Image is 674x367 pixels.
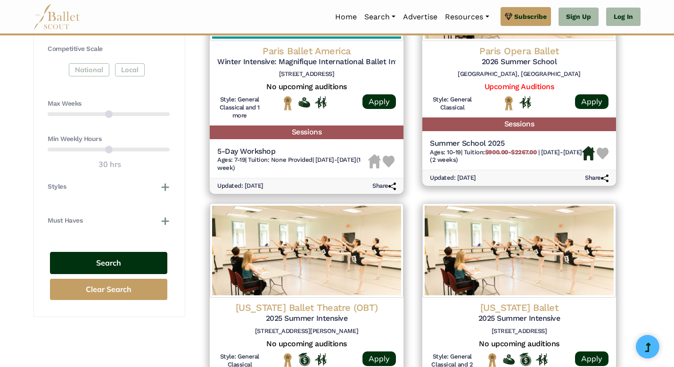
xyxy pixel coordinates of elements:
[430,149,582,165] h6: | |
[331,7,361,27] a: Home
[383,156,395,167] img: Heart
[48,182,66,192] h4: Styles
[505,11,512,22] img: gem.svg
[217,147,368,157] h5: 5-Day Workshop
[430,301,608,314] h4: [US_STATE] Ballet
[48,134,170,144] h4: Min Weekly Hours
[372,182,396,190] h6: Share
[430,149,582,164] span: [DATE]-[DATE] (2 weeks)
[298,353,310,366] img: Offers Scholarship
[430,314,608,324] h5: 2025 Summer Intensive
[430,70,608,78] h6: [GEOGRAPHIC_DATA], [GEOGRAPHIC_DATA]
[485,82,554,91] a: Upcoming Auditions
[362,351,396,366] a: Apply
[210,125,403,139] h5: Sessions
[48,182,170,192] button: Styles
[315,353,327,366] img: In Person
[217,57,396,67] h5: Winter Intensive: Magnifique International Ballet Intensive
[50,252,167,274] button: Search
[559,8,599,26] a: Sign Up
[430,149,461,156] span: Ages: 10-19
[217,339,396,349] h5: No upcoming auditions
[430,139,582,149] h5: Summer School 2025
[217,156,245,163] span: Ages: 7-19
[575,351,608,366] a: Apply
[217,182,263,190] h6: Updated: [DATE]
[430,45,608,57] h4: Paris Opera Ballet
[430,57,608,67] h5: 2026 Summer School
[441,7,493,27] a: Resources
[430,96,475,112] h6: Style: General Classical
[217,156,368,172] h6: | |
[582,146,595,160] img: Housing Available
[99,158,121,171] output: 30 hrs
[585,174,608,182] h6: Share
[210,203,403,298] img: Logo
[217,96,262,120] h6: Style: General Classical and 1 more
[422,203,616,298] img: Logo
[430,327,608,335] h6: [STREET_ADDRESS]
[503,354,515,365] img: Offers Financial Aid
[597,148,608,159] img: Heart
[485,149,536,156] b: $900.00-$2267.00
[430,339,608,349] h5: No upcoming auditions
[399,7,441,27] a: Advertise
[501,7,551,26] a: Subscribe
[217,314,396,324] h5: 2025 Summer Intensive
[606,8,641,26] a: Log In
[362,94,396,109] a: Apply
[248,156,312,163] span: Tuition: None Provided
[48,216,82,225] h4: Must Haves
[298,97,310,108] img: Offers Financial Aid
[217,327,396,335] h6: [STREET_ADDRESS][PERSON_NAME]
[361,7,399,27] a: Search
[514,11,547,22] span: Subscribe
[282,96,294,110] img: National
[48,44,170,54] h4: Competitive Scale
[368,154,381,168] img: Housing Unavailable
[430,174,476,182] h6: Updated: [DATE]
[519,96,531,108] img: In Person
[217,45,396,57] h4: Paris Ballet America
[575,94,608,109] a: Apply
[217,82,396,92] h5: No upcoming auditions
[217,301,396,314] h4: [US_STATE] Ballet Theatre (OBT)
[217,70,396,78] h6: [STREET_ADDRESS]
[422,117,616,131] h5: Sessions
[464,149,538,156] span: Tuition:
[519,353,531,366] img: Offers Scholarship
[536,353,548,366] img: In Person
[48,216,170,225] button: Must Haves
[48,99,170,108] h4: Max Weeks
[217,156,361,171] span: [DATE]-[DATE] (1 week)
[315,96,327,108] img: In Person
[50,279,167,300] button: Clear Search
[503,96,515,110] img: National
